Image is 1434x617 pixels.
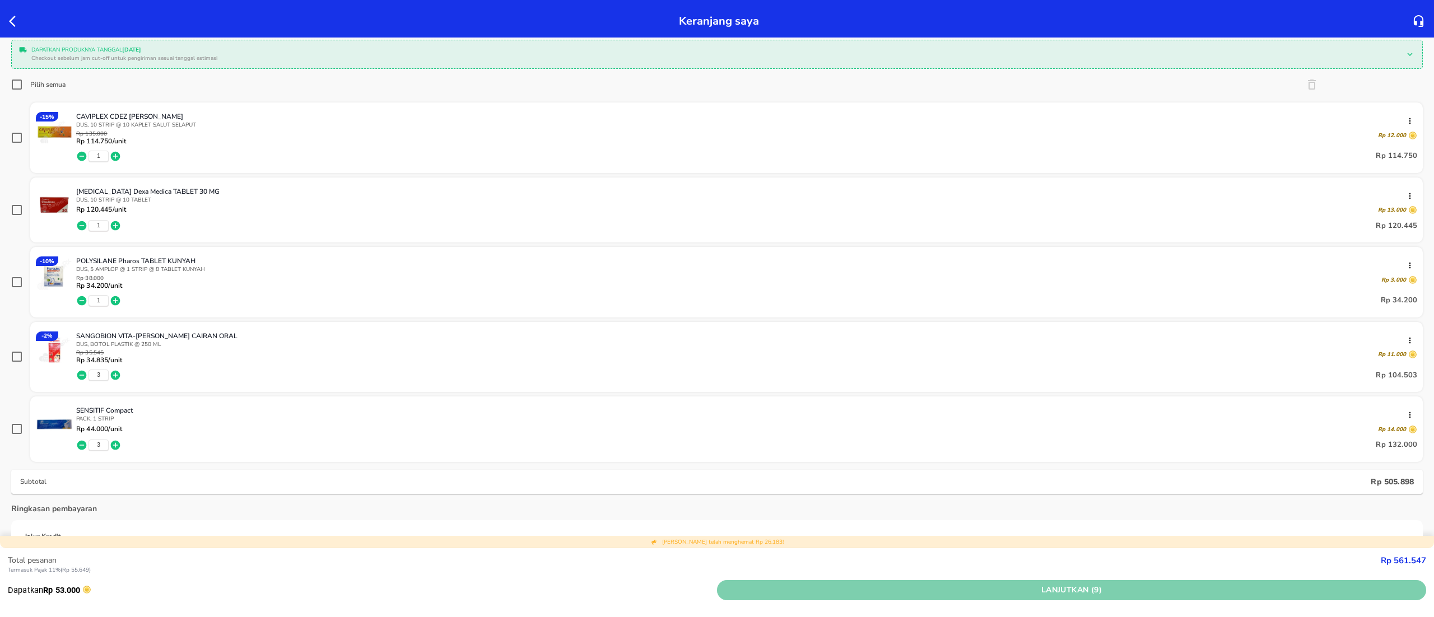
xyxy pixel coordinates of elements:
p: Rp 11.000 [1378,350,1406,358]
div: - 2 % [36,331,58,341]
p: Rp 38.000 [76,275,122,282]
p: Checkout sebelum jam cut-off untuk pengiriman sesuai tanggal estimasi [31,54,1398,63]
img: SENSITIF Compact [36,406,73,443]
p: Keranjang saya [679,11,759,31]
button: 1 [97,297,100,305]
button: 3 [97,441,100,449]
p: Rp 34.200 /unit [76,282,122,289]
p: Rp 505.898 [1371,476,1414,487]
p: Rp 114.750 /unit [76,137,126,145]
p: Rp 34.200 [1381,294,1417,307]
p: SANGOBION VITA-[PERSON_NAME] CAIRAN ORAL [76,331,1408,340]
p: Rp 35.545 [76,350,122,356]
p: DUS, 10 STRIP @ 10 KAPLET SALUT SELAPUT [76,121,1417,129]
p: PACK, 1 STRIP [76,415,1417,423]
p: SENSITIF Compact [76,406,1408,415]
p: CAVIPLEX CDEZ [PERSON_NAME] [76,112,1408,121]
p: POLYSILANE Pharos TABLET KUNYAH [76,256,1408,265]
p: Rp 14.000 [1378,426,1406,433]
strong: Rp 53.000 [43,585,80,595]
p: Rp 132.000 [1376,438,1417,452]
strong: Rp 561.547 [1381,555,1426,566]
div: Pilih semua [30,80,66,89]
p: Total pesanan [8,554,1381,566]
p: Rp 13.000 [1378,206,1406,214]
p: Rp 44.000 /unit [76,425,122,433]
div: - 15 % [36,112,58,121]
p: Rp 135.000 [76,131,126,137]
p: Rp 114.750 [1376,149,1417,163]
button: 3 [97,371,100,379]
button: 1 [97,152,100,160]
p: Rp 34.835 /unit [76,356,122,364]
p: DUS, 5 AMPLOP @ 1 STRIP @ 8 TABLET KUNYAH [76,265,1417,273]
p: Rp 104.503 [1376,368,1417,382]
p: Ringkasan pembayaran [11,503,97,515]
p: Rp 12.000 [1378,132,1406,139]
p: Dapatkan [8,584,717,596]
button: 1 [97,222,100,230]
p: DUS, 10 STRIP @ 10 TABLET [76,196,1417,204]
img: CAVIPLEX CDEZ Erela KAPLET [36,112,73,149]
p: [MEDICAL_DATA] Dexa Medica TABLET 30 MG [76,187,1408,196]
p: Rp 3.000 [1381,276,1406,284]
div: - 10 % [36,256,58,266]
p: Subtotal [20,477,1371,486]
img: GLIQUIDONE Dexa Medica TABLET 30 MG [36,187,73,224]
p: Dapatkan produknya tanggal [31,46,1398,54]
span: Lanjutkan (9) [721,583,1422,597]
b: [DATE] [122,46,141,54]
img: POLYSILANE Pharos TABLET KUNYAH [36,256,73,293]
p: DUS, BOTOL PLASTIK @ 250 ML [76,340,1417,348]
p: Rp 120.445 [1376,219,1417,232]
p: Termasuk Pajak 11% ( Rp 55.649 ) [8,566,1381,574]
p: Rp 120.445 /unit [76,205,126,213]
img: SANGOBION VITA-TONIK Merck CAIRAN ORAL [36,331,73,368]
img: total discount [651,539,658,545]
p: Jalur Kredit [25,531,61,541]
div: Dapatkan produknya tanggal[DATE]Checkout sebelum jam cut-off untuk pengiriman sesuai tanggal esti... [15,43,1419,66]
button: Lanjutkan (9) [717,580,1426,601]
